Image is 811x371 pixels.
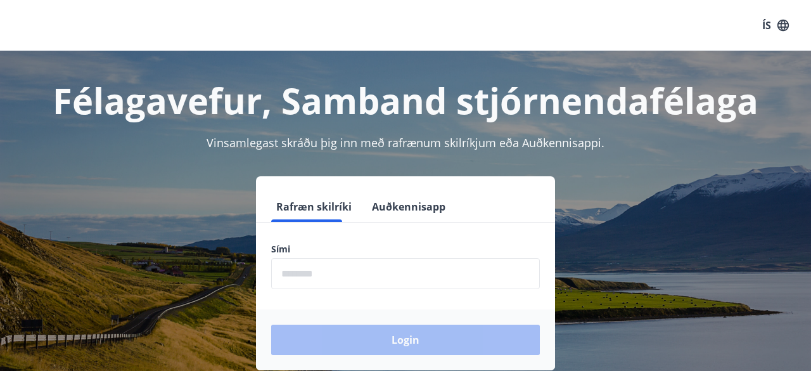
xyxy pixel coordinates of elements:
[271,243,540,256] label: Sími
[15,76,796,124] h1: Félagavefur, Samband stjórnendafélaga
[271,192,357,222] button: Rafræn skilríki
[367,192,450,222] button: Auðkennisapp
[207,135,604,150] span: Vinsamlegast skráðu þig inn með rafrænum skilríkjum eða Auðkennisappi.
[755,14,796,37] button: ÍS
